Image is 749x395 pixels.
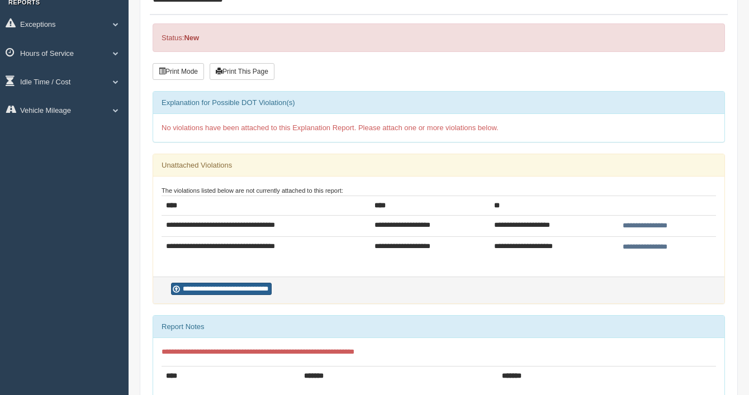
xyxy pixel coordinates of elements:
div: Report Notes [153,316,724,338]
button: Print This Page [210,63,274,80]
div: Status: [153,23,725,52]
button: Print Mode [153,63,204,80]
div: Unattached Violations [153,154,724,177]
strong: New [184,34,199,42]
small: The violations listed below are not currently attached to this report: [162,187,343,194]
span: No violations have been attached to this Explanation Report. Please attach one or more violations... [162,123,499,132]
div: Explanation for Possible DOT Violation(s) [153,92,724,114]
